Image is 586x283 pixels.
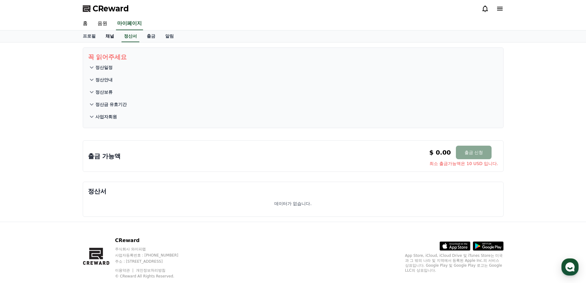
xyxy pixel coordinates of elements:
[429,148,451,157] p: $ 0.00
[95,77,113,83] p: 정산안내
[88,98,498,111] button: 정산금 유효기간
[456,146,492,159] button: 출금 신청
[88,187,498,196] p: 정산서
[56,205,64,210] span: 대화
[122,30,139,42] a: 정산서
[41,195,79,211] a: 대화
[101,30,119,42] a: 채널
[88,86,498,98] button: 정산보류
[78,17,93,30] a: 홈
[115,274,190,279] p: © CReward All Rights Reserved.
[274,200,312,207] p: 데이터가 없습니다.
[88,53,498,61] p: 꼭 읽어주세요
[95,89,113,95] p: 정산보류
[19,204,23,209] span: 홈
[160,30,179,42] a: 알림
[115,253,190,258] p: 사업자등록번호 : [PHONE_NUMBER]
[95,204,102,209] span: 설정
[115,247,190,252] p: 주식회사 와이피랩
[429,160,498,167] span: 최소 출금가능액은 10 USD 입니다.
[405,253,504,273] p: App Store, iCloud, iCloud Drive 및 iTunes Store는 미국과 그 밖의 나라 및 지역에서 등록된 Apple Inc.의 서비스 상표입니다. Goo...
[88,152,121,160] p: 출금 가능액
[2,195,41,211] a: 홈
[93,4,129,14] span: CReward
[93,17,112,30] a: 음원
[88,111,498,123] button: 사업자회원
[115,259,190,264] p: 주소 : [STREET_ADDRESS]
[116,17,143,30] a: 마이페이지
[79,195,118,211] a: 설정
[142,30,160,42] a: 출금
[83,4,129,14] a: CReward
[95,64,113,71] p: 정산일정
[78,30,101,42] a: 프로필
[88,74,498,86] button: 정산안내
[88,61,498,74] button: 정산일정
[95,114,117,120] p: 사업자회원
[115,268,134,273] a: 이용약관
[115,237,190,244] p: CReward
[136,268,165,273] a: 개인정보처리방침
[95,101,127,107] p: 정산금 유효기간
